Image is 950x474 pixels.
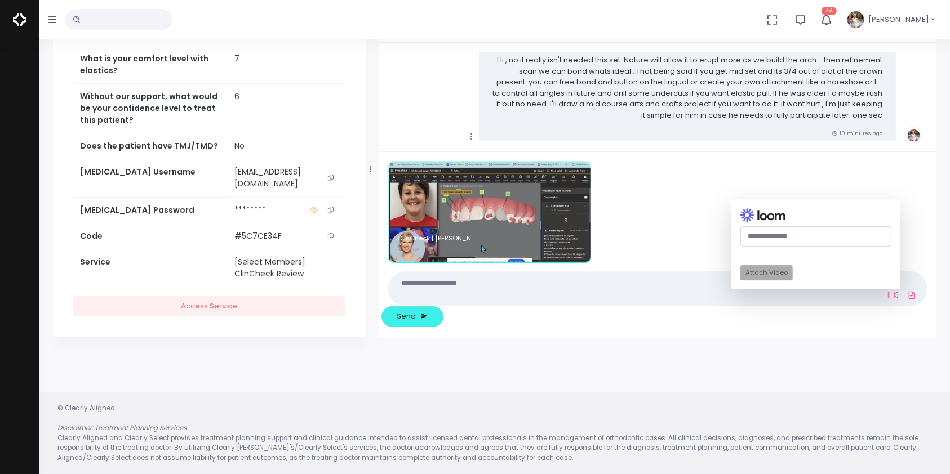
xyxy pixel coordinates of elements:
[388,52,927,142] div: scrollable content
[886,290,900,299] a: Add Loom Video
[73,84,228,133] th: Without our support, what would be your confidence level to treat this patient?
[868,14,929,25] span: [PERSON_NAME]
[389,162,591,262] img: f1a9023dbd1547d0a30f3fb7cb96b289-e98e7897d0c091ea.gif
[73,249,228,287] th: Service
[228,223,345,249] td: #5C7CE34F
[397,235,476,242] p: ClinCheck | [PERSON_NAME] - [DATE]
[846,10,866,30] img: Header Avatar
[73,46,228,84] th: What is your comfort level with elastics?
[492,55,882,120] p: Hi , no it really isn't needed this set. Nature will allow it to erupt more as we build the arch ...
[46,404,943,463] div: © Clearly Aligned Clearly Aligned and Clearly Select provides treatment planning support and clin...
[832,129,882,137] small: 10 minutes ago
[73,197,228,223] th: [MEDICAL_DATA] Password
[228,133,345,159] td: No
[397,245,420,253] span: Remove
[228,84,345,133] td: 6
[228,46,345,84] td: 7
[397,311,416,322] span: Send
[13,8,26,32] img: Logo Horizontal
[73,223,228,249] th: Code
[381,306,443,327] button: Send
[822,7,837,15] span: 74
[228,159,345,197] td: [EMAIL_ADDRESS][DOMAIN_NAME]
[73,133,228,159] th: Does the patient have TMJ/TMD?
[234,256,339,280] div: [Select Members] ClinCheck Review
[73,296,345,317] a: Access Service
[57,423,187,432] em: Disclaimer: Treatment Planning Services
[73,159,228,198] th: [MEDICAL_DATA] Username
[905,285,918,305] a: Add Files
